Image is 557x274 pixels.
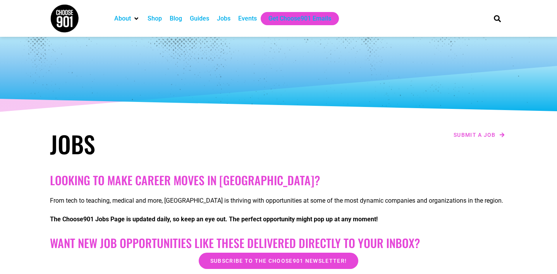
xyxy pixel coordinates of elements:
[238,14,257,23] a: Events
[110,12,481,25] nav: Main nav
[491,12,504,25] div: Search
[210,258,347,264] span: Subscribe to the Choose901 newsletter!
[50,196,507,205] p: From tech to teaching, medical and more, [GEOGRAPHIC_DATA] is thriving with opportunities at some...
[217,14,230,23] a: Jobs
[268,14,331,23] a: Get Choose901 Emails
[454,132,496,138] span: Submit a job
[170,14,182,23] a: Blog
[50,130,275,158] h1: Jobs
[50,173,507,187] h2: Looking to make career moves in [GEOGRAPHIC_DATA]?
[148,14,162,23] a: Shop
[199,253,358,269] a: Subscribe to the Choose901 newsletter!
[50,215,378,223] strong: The Choose901 Jobs Page is updated daily, so keep an eye out. The perfect opportunity might pop u...
[114,14,131,23] a: About
[110,12,144,25] div: About
[190,14,209,23] a: Guides
[50,236,507,250] h2: Want New Job Opportunities like these Delivered Directly to your Inbox?
[451,130,507,140] a: Submit a job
